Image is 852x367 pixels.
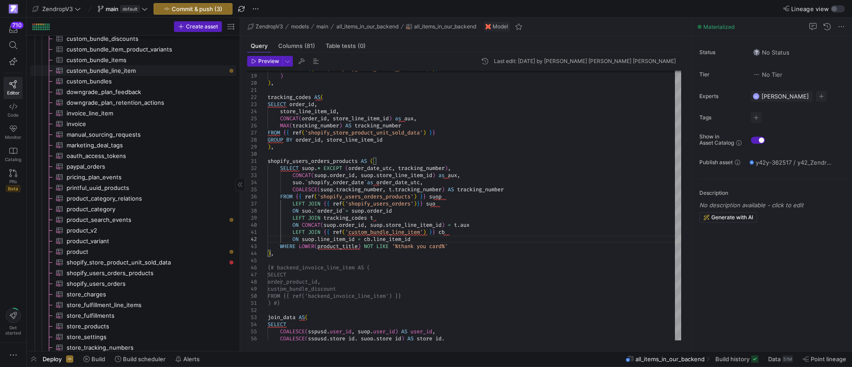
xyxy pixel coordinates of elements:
a: invoice​​​​​​​​​ [30,118,236,129]
span: ZendropV3 [42,5,73,12]
span: aux [404,115,414,122]
div: Press SPACE to select this row. [30,204,236,214]
span: Columns [278,43,315,49]
span: Editor [7,90,20,95]
span: as [438,172,445,179]
a: store_products​​​​​​​​​ [30,321,236,331]
a: product​​​​​​​​​ [30,246,236,257]
span: JOIN [308,200,320,207]
span: { [299,193,302,200]
span: , [327,115,330,122]
a: Monitor [4,121,23,143]
a: product_category​​​​​​​​​ [30,204,236,214]
span: custom_bundle_line_item​​​​​​​​​ [67,66,226,76]
span: Experts [699,93,744,99]
span: t [389,186,392,193]
span: order_id [302,115,327,122]
div: GC [753,93,760,100]
span: } [420,193,423,200]
span: store_fulfillment_line_items​​​​​​​​​ [67,300,226,310]
span: , [271,143,274,150]
span: Catalog [5,157,21,162]
a: Code [4,99,23,121]
span: { [283,129,286,136]
span: AS [448,186,454,193]
button: 710 [4,21,23,37]
button: Create asset [174,21,222,32]
a: custom_bundles​​​​​​​​​ [30,76,236,87]
button: Data51M [764,351,797,367]
span: FROM [280,193,292,200]
div: 34 [247,179,257,186]
div: Press SPACE to select this row. [30,161,236,172]
span: tracking_number [336,186,383,193]
button: Build [79,351,109,367]
span: } [417,200,420,207]
span: all_items_in_our_backend [336,24,398,30]
div: Press SPACE to select this row. [30,87,236,97]
span: CONCAT [292,172,311,179]
span: { [286,129,289,136]
span: , [383,186,386,193]
a: custom_bundle_item_product_variants​​​​​​​​​ [30,44,236,55]
span: order_id [296,136,320,143]
div: Last edit: [DATE] by [PERSON_NAME] [PERSON_NAME] [PERSON_NAME] [494,58,676,64]
span: . [364,207,367,214]
span: , [420,179,423,186]
span: = [345,207,348,214]
span: } [432,129,435,136]
span: marketing_deal_tags​​​​​​​​​ [67,140,226,150]
span: AS [361,158,367,165]
p: Description [699,190,848,196]
button: ZendropV3 [245,21,285,32]
a: shopify_store_product_unit_sold_data​​​​​​​​​ [30,257,236,268]
span: } [420,200,423,207]
span: . [314,165,317,172]
span: Table tests [326,43,366,49]
div: 51M [782,355,793,363]
span: ) [268,79,271,87]
span: product_variant​​​​​​​​​ [67,236,226,246]
span: store_charges​​​​​​​​​ [67,289,226,300]
span: order_id [317,207,342,214]
span: product_category​​​​​​​​​ [67,204,226,214]
a: manual_sourcing_requests​​​​​​​​​ [30,129,236,140]
a: Catalog [4,143,23,166]
button: main [314,21,331,32]
span: Publish asset [699,159,733,166]
span: order_id [367,207,392,214]
span: shopify_order_date [308,179,364,186]
span: Lineage view [791,5,829,12]
span: (81) [304,43,315,49]
a: https://storage.googleapis.com/y42-prod-data-exchange/images/qZXOSqkTtPuVcXVzF40oUlM07HVTwZXfPK0U... [4,1,23,16]
a: PRsBeta [4,166,23,196]
span: . [373,172,376,179]
span: shopify_users_orders_products [268,158,358,165]
span: No Status [753,49,789,56]
span: custom_bundle_discounts​​​​​​​​​ [67,34,226,44]
span: store_products​​​​​​​​​ [67,321,226,331]
span: ( [345,165,348,172]
span: , [336,108,339,115]
div: 38 [247,207,257,214]
span: 'shopify_store_product_unit_sold_data' [305,129,423,136]
span: Commit & push (3) [172,5,222,12]
a: invoice_line_item​​​​​​​​​ [30,108,236,118]
span: . [302,179,305,186]
span: ( [317,186,320,193]
span: . [333,186,336,193]
span: SELECT [268,101,286,108]
span: ` [364,179,367,186]
div: Press SPACE to select this row. [30,129,236,140]
span: shopify_users_orders_products​​​​​​​​​ [67,268,226,278]
span: suo [292,179,302,186]
button: No statusNo Status [751,47,792,58]
span: models [291,24,309,30]
span: [PERSON_NAME] [761,93,809,100]
span: ) [389,115,392,122]
span: invoice​​​​​​​​​ [67,119,226,129]
span: shopify_users_orders​​​​​​​​​ [67,279,226,289]
span: order_id [330,172,355,179]
span: Generate with AI [711,214,753,221]
span: (0) [358,43,366,49]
